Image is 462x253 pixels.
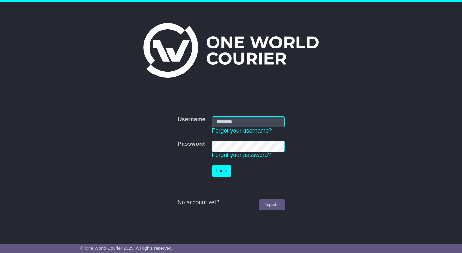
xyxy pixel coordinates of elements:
label: Password [177,141,205,148]
label: Username [177,116,205,123]
img: One World [143,23,319,78]
button: Login [212,165,231,177]
a: Forgot your username? [212,127,272,134]
a: Register [259,199,284,210]
div: No account yet? [177,199,284,206]
span: © One World Courier 2025. All rights reserved. [80,246,173,251]
a: Forgot your password? [212,152,271,158]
